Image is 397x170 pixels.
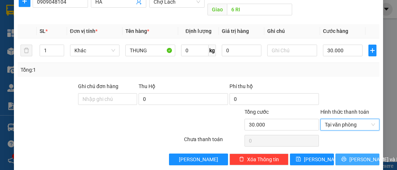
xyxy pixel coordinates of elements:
[125,28,149,34] span: Tên hàng
[320,109,369,115] label: Hình thức thanh toán
[222,28,249,34] span: Giá trị hàng
[78,93,137,105] input: Ghi chú đơn hàng
[21,45,32,56] button: delete
[179,155,218,163] span: [PERSON_NAME]
[125,45,175,56] input: VD: Bàn, Ghế
[304,155,343,163] span: [PERSON_NAME]
[229,154,288,165] button: deleteXóa Thông tin
[70,28,98,34] span: Đơn vị tính
[239,156,244,162] span: delete
[323,28,348,34] span: Cước hàng
[40,28,45,34] span: SL
[267,45,317,56] input: Ghi Chú
[74,45,115,56] span: Khác
[21,66,154,74] div: Tổng: 1
[325,119,375,130] span: Tại văn phòng
[247,155,279,163] span: Xóa Thông tin
[290,154,334,165] button: save[PERSON_NAME]
[222,45,261,56] input: 0
[341,156,346,162] span: printer
[296,156,301,162] span: save
[139,83,155,89] span: Thu Hộ
[207,4,227,15] span: Giao
[169,154,228,165] button: [PERSON_NAME]
[229,82,319,93] div: Phí thu hộ
[227,4,292,15] input: Dọc đường
[368,45,376,56] button: plus
[78,83,118,89] label: Ghi chú đơn hàng
[245,109,269,115] span: Tổng cước
[185,28,212,34] span: Định lượng
[264,24,320,38] th: Ghi chú
[183,135,244,148] div: Chưa thanh toán
[369,48,376,53] span: plus
[209,45,216,56] span: kg
[335,154,379,165] button: printer[PERSON_NAME] và In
